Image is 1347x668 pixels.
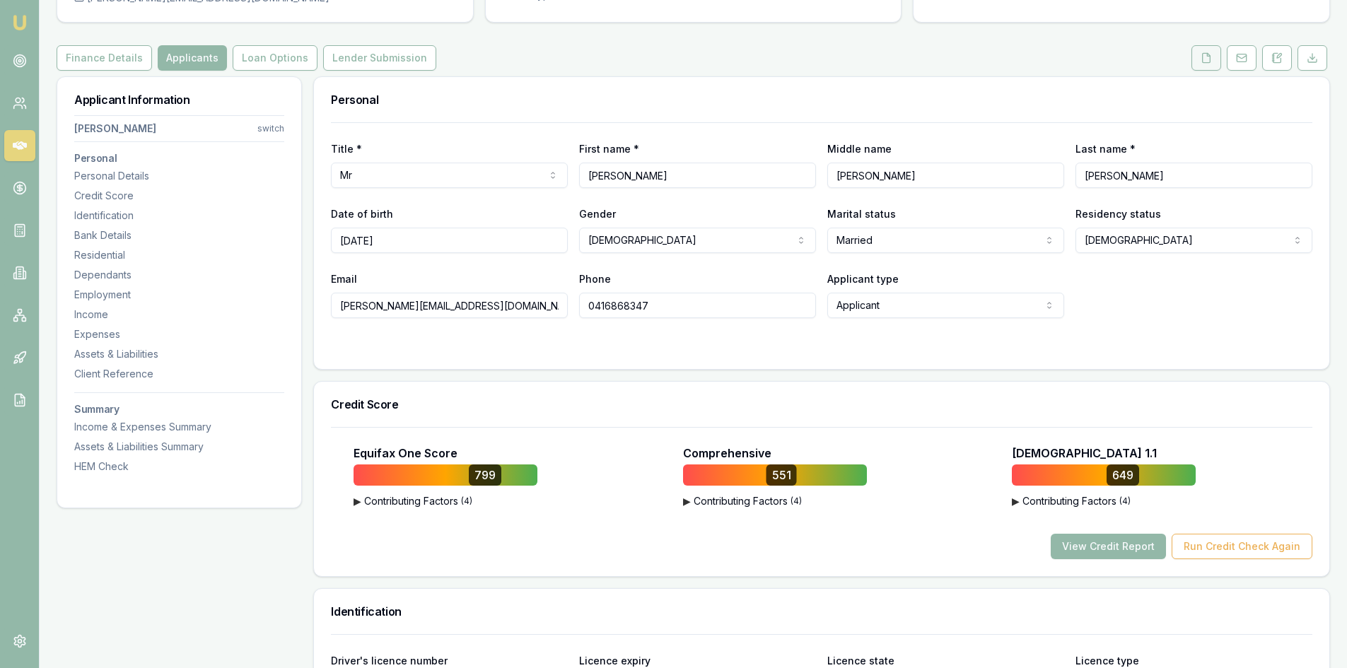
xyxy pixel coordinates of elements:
[74,169,284,183] div: Personal Details
[461,496,472,507] span: ( 4 )
[1075,143,1136,155] label: Last name *
[57,45,152,71] button: Finance Details
[74,268,284,282] div: Dependants
[1075,208,1161,220] label: Residency status
[74,459,284,474] div: HEM Check
[74,327,284,341] div: Expenses
[155,45,230,71] a: Applicants
[74,347,284,361] div: Assets & Liabilities
[331,208,393,220] label: Date of birth
[827,273,899,285] label: Applicant type
[1172,534,1312,559] button: Run Credit Check Again
[331,655,448,667] label: Driver's licence number
[74,248,284,262] div: Residential
[1107,464,1139,486] div: 649
[579,143,639,155] label: First name *
[11,14,28,31] img: emu-icon-u.png
[74,209,284,223] div: Identification
[331,606,1312,617] h3: Identification
[469,464,501,486] div: 799
[257,123,284,134] div: switch
[74,189,284,203] div: Credit Score
[331,273,357,285] label: Email
[683,494,867,508] button: ▶Contributing Factors(4)
[74,288,284,302] div: Employment
[320,45,439,71] a: Lender Submission
[331,143,362,155] label: Title *
[74,94,284,105] h3: Applicant Information
[74,307,284,322] div: Income
[331,94,1312,105] h3: Personal
[331,399,1312,410] h3: Credit Score
[1051,534,1166,559] button: View Credit Report
[827,208,896,220] label: Marital status
[1012,445,1157,462] p: [DEMOGRAPHIC_DATA] 1.1
[57,45,155,71] a: Finance Details
[331,228,568,253] input: DD/MM/YYYY
[74,153,284,163] h3: Personal
[230,45,320,71] a: Loan Options
[74,440,284,454] div: Assets & Liabilities Summary
[683,494,691,508] span: ▶
[1075,655,1139,667] label: Licence type
[354,494,537,508] button: ▶Contributing Factors(4)
[74,420,284,434] div: Income & Expenses Summary
[579,273,611,285] label: Phone
[1012,494,1196,508] button: ▶Contributing Factors(4)
[579,208,616,220] label: Gender
[827,143,892,155] label: Middle name
[579,293,816,318] input: 0431 234 567
[354,445,457,462] p: Equifax One Score
[74,367,284,381] div: Client Reference
[579,655,651,667] label: Licence expiry
[74,122,156,136] div: [PERSON_NAME]
[158,45,227,71] button: Applicants
[233,45,317,71] button: Loan Options
[74,404,284,414] h3: Summary
[74,228,284,242] div: Bank Details
[1119,496,1131,507] span: ( 4 )
[323,45,436,71] button: Lender Submission
[354,494,361,508] span: ▶
[766,464,797,486] div: 551
[791,496,802,507] span: ( 4 )
[1012,494,1020,508] span: ▶
[683,445,771,462] p: Comprehensive
[827,655,894,667] label: Licence state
